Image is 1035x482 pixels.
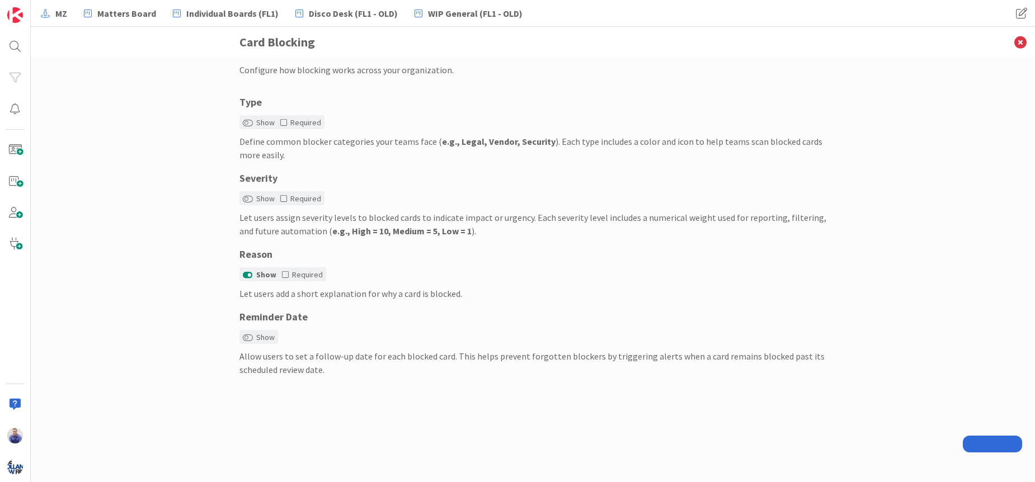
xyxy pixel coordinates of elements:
[243,332,275,343] label: Show
[77,3,163,23] a: Matters Board
[428,7,523,20] span: WIP General (FL1 - OLD)
[442,136,556,147] b: e.g., Legal, Vendor, Security
[243,119,253,127] button: Show
[290,119,321,126] span: Required
[243,195,253,203] button: Show
[55,7,67,20] span: MZ
[282,271,323,278] button: Required
[239,171,827,186] div: Severity
[7,459,23,475] img: avatar
[97,7,156,20] span: Matters Board
[239,287,827,300] div: Let users add a short explanation for why a card is blocked.
[280,195,321,202] button: Required
[239,211,827,238] div: Let users assign severity levels to blocked cards to indicate impact or urgency. Each severity le...
[243,334,253,342] button: Show
[7,428,23,443] img: JG
[186,7,279,20] span: Individual Boards (FL1)
[7,7,23,23] img: Visit kanbanzone.com
[332,225,472,237] b: e.g., High = 10, Medium = 5, Low = 1
[290,195,321,202] span: Required
[239,27,827,58] h3: Card Blocking
[292,271,323,278] span: Required
[239,349,827,376] div: Allow users to set a follow-up date for each blocked card. This helps prevent forgotten blockers ...
[239,63,454,77] p: Configure how blocking works across your organization.
[243,117,275,129] label: Show
[239,309,827,324] div: Reminder Date
[243,193,275,205] label: Show
[166,3,285,23] a: Individual Boards (FL1)
[280,119,321,126] button: Required
[239,94,827,110] div: Type
[239,247,827,262] div: Reason
[243,269,276,281] label: Show
[243,271,253,279] button: Show
[239,135,827,162] div: Define common blocker categories your teams face ( ). Each type includes a color and icon to help...
[34,3,74,23] a: MZ
[408,3,529,23] a: WIP General (FL1 - OLD)
[289,3,404,23] a: Disco Desk (FL1 - OLD)
[309,7,398,20] span: Disco Desk (FL1 - OLD)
